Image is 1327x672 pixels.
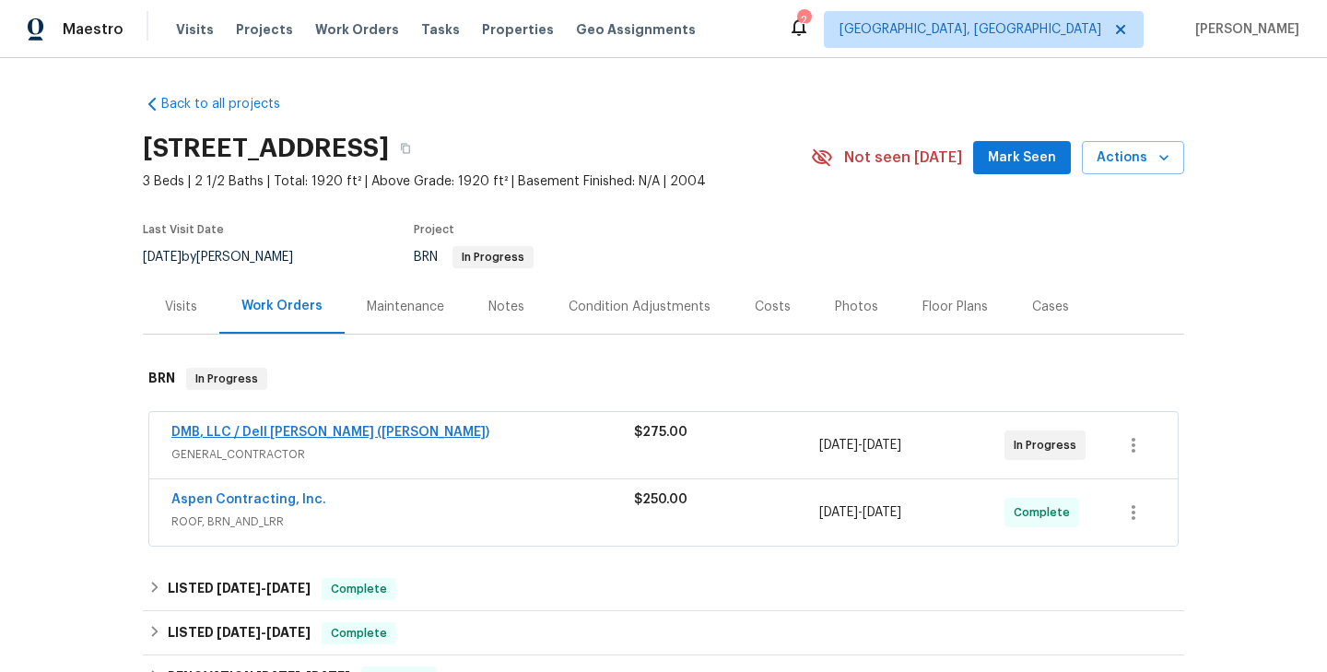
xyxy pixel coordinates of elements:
[217,582,311,595] span: -
[266,626,311,639] span: [DATE]
[143,567,1184,611] div: LISTED [DATE]-[DATE]Complete
[569,298,710,316] div: Condition Adjustments
[389,132,422,165] button: Copy Address
[176,20,214,39] span: Visits
[840,20,1101,39] span: [GEOGRAPHIC_DATA], [GEOGRAPHIC_DATA]
[634,493,687,506] span: $250.00
[755,298,791,316] div: Costs
[148,368,175,390] h6: BRN
[863,506,901,519] span: [DATE]
[1032,298,1069,316] div: Cases
[323,624,394,643] span: Complete
[1082,141,1184,175] button: Actions
[143,246,315,268] div: by [PERSON_NAME]
[819,506,858,519] span: [DATE]
[143,172,811,191] span: 3 Beds | 2 1/2 Baths | Total: 1920 ft² | Above Grade: 1920 ft² | Basement Finished: N/A | 2004
[863,439,901,452] span: [DATE]
[922,298,988,316] div: Floor Plans
[143,611,1184,655] div: LISTED [DATE]-[DATE]Complete
[414,224,454,235] span: Project
[835,298,878,316] div: Photos
[63,20,123,39] span: Maestro
[143,224,224,235] span: Last Visit Date
[819,436,901,454] span: -
[634,426,687,439] span: $275.00
[1097,147,1169,170] span: Actions
[1014,503,1077,522] span: Complete
[188,370,265,388] span: In Progress
[143,139,389,158] h2: [STREET_ADDRESS]
[217,626,261,639] span: [DATE]
[171,513,634,531] span: ROOF, BRN_AND_LRR
[414,251,534,264] span: BRN
[168,578,311,600] h6: LISTED
[1188,20,1299,39] span: [PERSON_NAME]
[454,252,532,263] span: In Progress
[819,503,901,522] span: -
[143,251,182,264] span: [DATE]
[217,582,261,595] span: [DATE]
[241,297,323,315] div: Work Orders
[171,445,634,464] span: GENERAL_CONTRACTOR
[315,20,399,39] span: Work Orders
[165,298,197,316] div: Visits
[844,148,962,167] span: Not seen [DATE]
[482,20,554,39] span: Properties
[171,426,489,439] a: DMB, LLC / Dell [PERSON_NAME] ([PERSON_NAME])
[576,20,696,39] span: Geo Assignments
[171,493,326,506] a: Aspen Contracting, Inc.
[266,582,311,595] span: [DATE]
[143,95,320,113] a: Back to all projects
[819,439,858,452] span: [DATE]
[323,580,394,598] span: Complete
[236,20,293,39] span: Projects
[367,298,444,316] div: Maintenance
[143,349,1184,408] div: BRN In Progress
[797,11,810,29] div: 2
[168,622,311,644] h6: LISTED
[973,141,1071,175] button: Mark Seen
[421,23,460,36] span: Tasks
[488,298,524,316] div: Notes
[217,626,311,639] span: -
[1014,436,1084,454] span: In Progress
[988,147,1056,170] span: Mark Seen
